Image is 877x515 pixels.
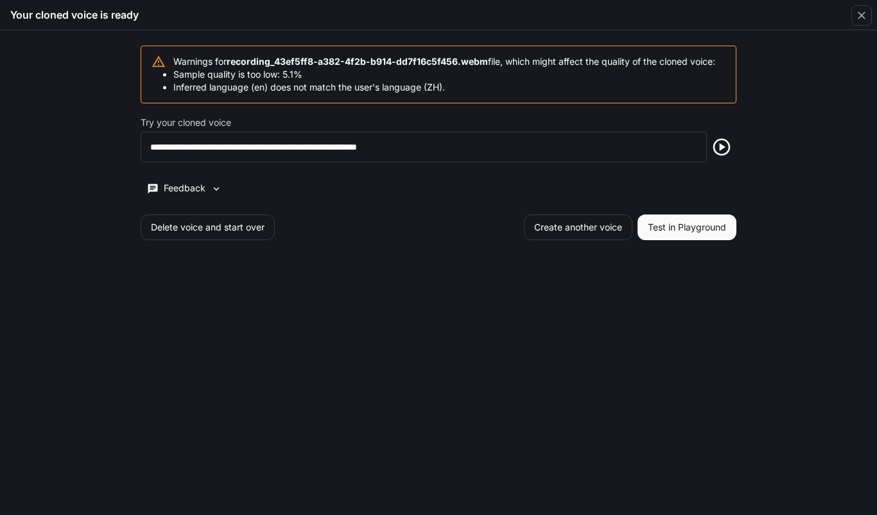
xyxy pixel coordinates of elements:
[227,56,488,67] b: recording_43ef5ff8-a382-4f2b-b914-dd7f16c5f456.webm
[638,214,736,240] button: Test in Playground
[10,8,139,22] h5: Your cloned voice is ready
[524,214,632,240] button: Create another voice
[141,178,228,199] button: Feedback
[173,68,715,81] li: Sample quality is too low: 5.1%
[173,81,715,94] li: Inferred language (en) does not match the user's language (ZH).
[141,214,275,240] button: Delete voice and start over
[173,50,715,99] div: Warnings for file, which might affect the quality of the cloned voice:
[141,118,231,127] p: Try your cloned voice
